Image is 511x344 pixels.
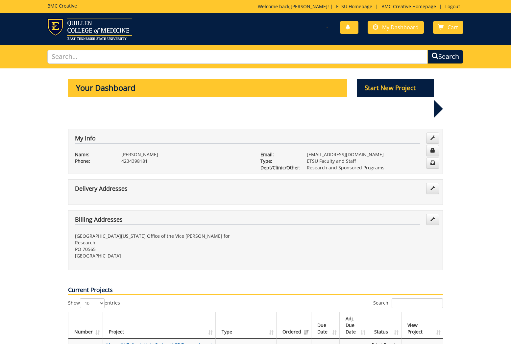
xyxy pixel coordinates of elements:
[68,286,443,295] p: Current Projects
[47,50,428,64] input: Search...
[427,50,463,64] button: Search
[373,298,443,308] label: Search:
[68,312,103,339] th: Number: activate to sort column ascending
[357,79,434,97] p: Start New Project
[311,312,340,339] th: Due Date: activate to sort column ascending
[433,21,463,34] a: Cart
[368,21,424,34] a: My Dashboard
[340,312,368,339] th: Adj. Due Date: activate to sort column ascending
[216,312,277,339] th: Type: activate to sort column ascending
[357,85,434,91] a: Start New Project
[333,3,376,10] a: ETSU Homepage
[368,312,402,339] th: Status: activate to sort column ascending
[75,216,420,225] h4: Billing Addresses
[75,158,111,164] p: Phone:
[426,183,439,194] a: Edit Addresses
[277,312,311,339] th: Ordered: activate to sort column ascending
[80,298,105,308] select: Showentries
[121,158,251,164] p: 4234398181
[75,233,251,246] p: [GEOGRAPHIC_DATA][US_STATE] Office of the Vice [PERSON_NAME] for Research
[426,133,439,144] a: Edit Info
[426,158,439,169] a: Change Communication Preferences
[402,312,443,339] th: View Project: activate to sort column ascending
[426,214,439,225] a: Edit Addresses
[307,164,436,171] p: Research and Sponsored Programs
[258,3,463,10] p: Welcome back, ! | | |
[378,3,439,10] a: BMC Creative Homepage
[426,145,439,156] a: Change Password
[291,3,328,10] a: [PERSON_NAME]
[121,151,251,158] p: [PERSON_NAME]
[260,151,297,158] p: Email:
[260,164,297,171] p: Dept/Clinic/Other:
[47,3,77,8] h5: BMC Creative
[260,158,297,164] p: Type:
[75,135,420,144] h4: My Info
[307,151,436,158] p: [EMAIL_ADDRESS][DOMAIN_NAME]
[442,3,463,10] a: Logout
[307,158,436,164] p: ETSU Faculty and Staff
[68,298,120,308] label: Show entries
[382,24,419,31] span: My Dashboard
[75,253,251,259] p: [GEOGRAPHIC_DATA]
[75,185,420,194] h4: Delivery Addresses
[75,246,251,253] p: PO 70565
[448,24,458,31] span: Cart
[68,79,347,97] p: Your Dashboard
[75,151,111,158] p: Name:
[47,18,132,40] img: ETSU logo
[103,312,216,339] th: Project: activate to sort column ascending
[392,298,443,308] input: Search:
